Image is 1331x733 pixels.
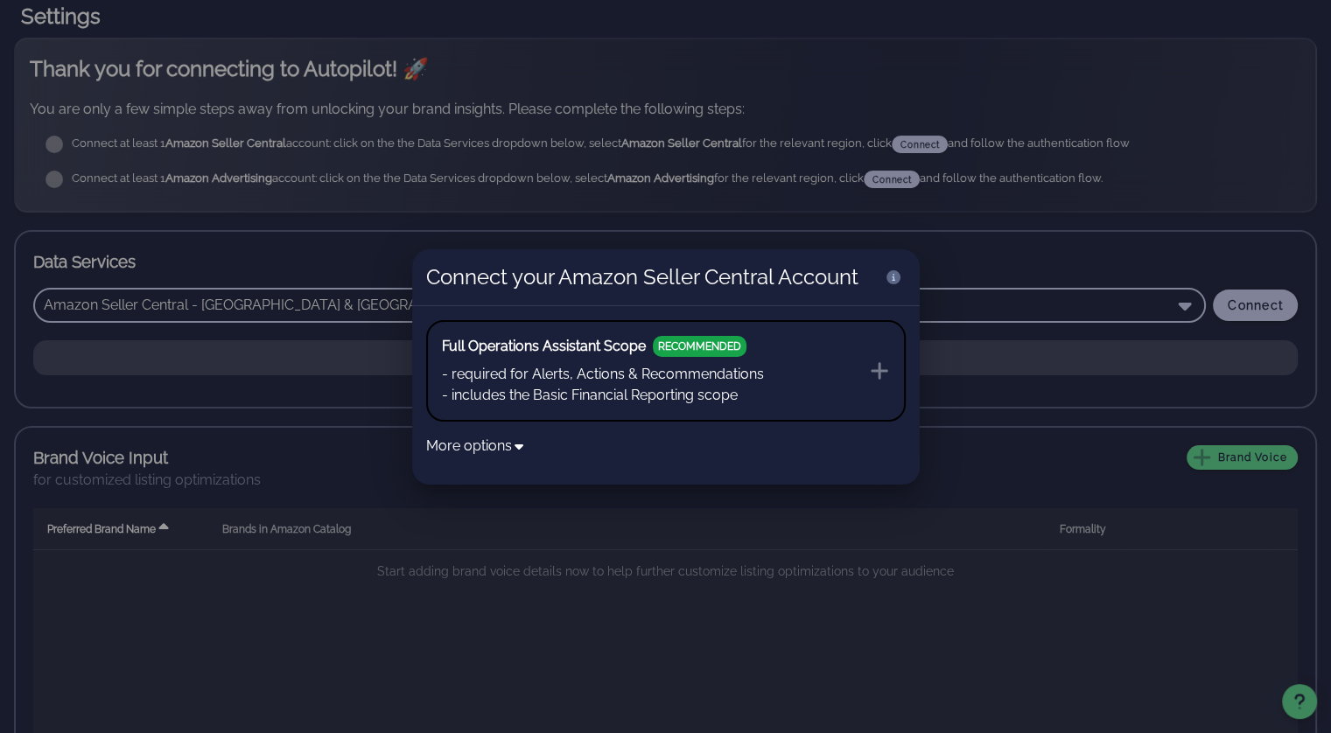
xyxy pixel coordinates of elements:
[412,249,872,305] div: Connect your Amazon Seller Central Account
[442,336,646,357] span: Full Operations Assistant Scope
[442,364,764,385] li: - required for Alerts, Actions & Recommendations
[442,385,764,406] li: - includes the Basic Financial Reporting scope
[426,436,526,457] button: More options
[653,336,746,357] span: RECOMMENDED
[426,320,906,422] button: Full Operations Assistant Scope RECOMMENDED - required for Alerts, Actions & Recommendations - in...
